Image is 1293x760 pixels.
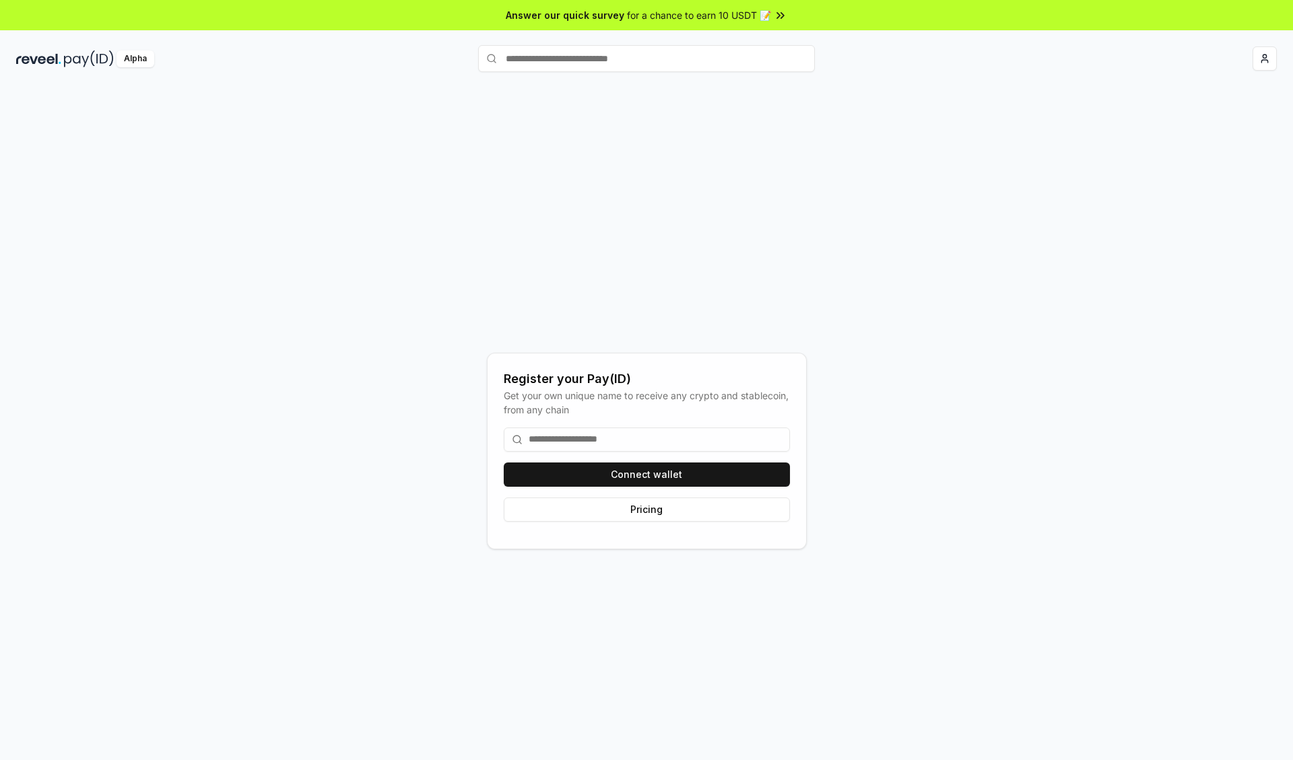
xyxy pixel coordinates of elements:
span: Answer our quick survey [506,8,624,22]
img: reveel_dark [16,50,61,67]
img: pay_id [64,50,114,67]
div: Alpha [117,50,154,67]
button: Connect wallet [504,462,790,487]
button: Pricing [504,497,790,522]
span: for a chance to earn 10 USDT 📝 [627,8,771,22]
div: Get your own unique name to receive any crypto and stablecoin, from any chain [504,388,790,417]
div: Register your Pay(ID) [504,370,790,388]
